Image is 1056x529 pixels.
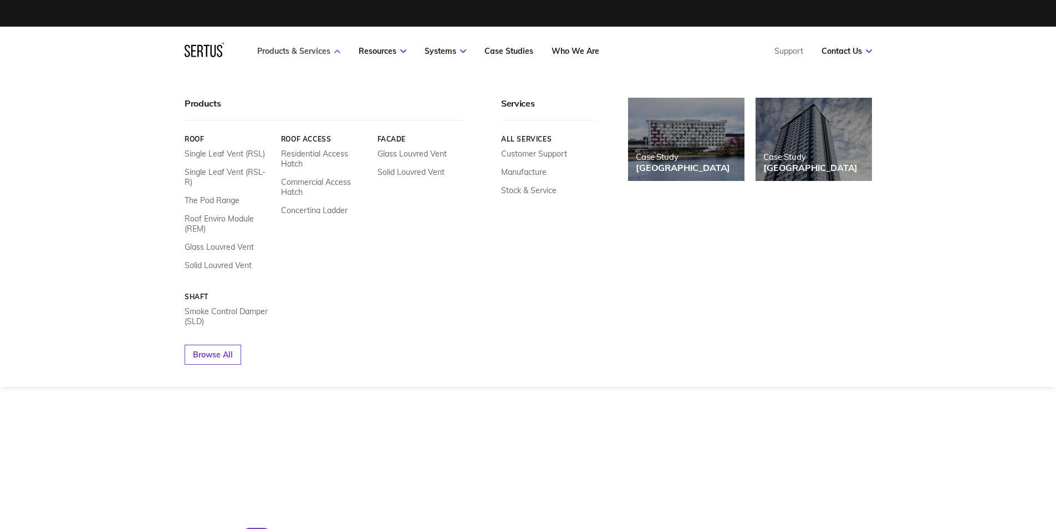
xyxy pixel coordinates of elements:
a: Roof [185,135,273,143]
a: Roof Access [280,135,369,143]
div: [GEOGRAPHIC_DATA] [763,162,858,173]
a: Case Studies [484,46,533,56]
a: Commercial Access Hatch [280,177,369,197]
iframe: Chat Widget [856,400,1056,529]
a: Facade [377,135,465,143]
a: Stock & Service [501,185,557,195]
a: Smoke Control Damper (SLD) [185,306,273,326]
a: Browse All [185,345,241,365]
a: Single Leaf Vent (RSL) [185,149,265,159]
a: Support [774,46,803,56]
a: The Pod Range [185,195,239,205]
a: Glass Louvred Vent [185,242,254,252]
div: Case Study [763,152,858,162]
a: Single Leaf Vent (RSL-R) [185,167,273,187]
a: Contact Us [822,46,872,56]
a: Roof Enviro Module (REM) [185,214,273,234]
a: Case Study[GEOGRAPHIC_DATA] [756,98,872,181]
div: Services [501,98,595,120]
a: Resources [359,46,406,56]
div: Products [185,98,465,120]
a: Manufacture [501,167,547,177]
a: Customer Support [501,149,567,159]
a: Glass Louvred Vent [377,149,446,159]
div: [GEOGRAPHIC_DATA] [636,162,730,173]
a: Case Study[GEOGRAPHIC_DATA] [628,98,744,181]
a: Residential Access Hatch [280,149,369,169]
a: All services [501,135,595,143]
a: Solid Louvred Vent [377,167,444,177]
a: Solid Louvred Vent [185,260,252,270]
div: Case Study [636,152,730,162]
a: Who We Are [552,46,599,56]
a: Products & Services [257,46,340,56]
a: Concertina Ladder [280,205,347,215]
a: Shaft [185,293,273,301]
a: Systems [425,46,466,56]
